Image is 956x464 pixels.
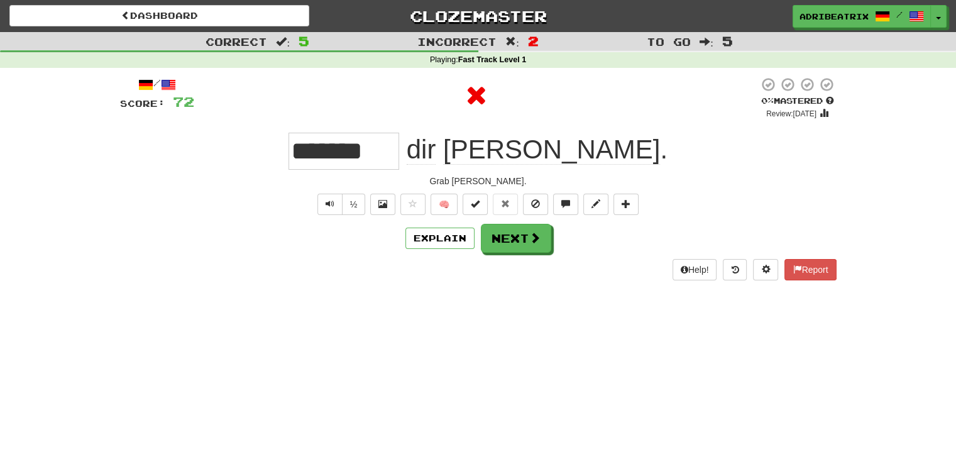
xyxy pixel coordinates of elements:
button: Set this sentence to 100% Mastered (alt+m) [463,194,488,215]
span: Incorrect [417,35,497,48]
button: Next [481,224,551,253]
button: Add to collection (alt+a) [613,194,639,215]
span: : [700,36,713,47]
button: Explain [405,228,475,249]
button: Round history (alt+y) [723,259,747,280]
span: / [896,10,903,19]
span: adribeatrix [799,11,869,22]
span: [PERSON_NAME] [443,135,660,165]
button: Discuss sentence (alt+u) [553,194,578,215]
span: . [399,135,668,165]
button: Help! [673,259,717,280]
div: Mastered [759,96,837,107]
span: 2 [528,33,539,48]
div: / [120,77,194,92]
button: Reset to 0% Mastered (alt+r) [493,194,518,215]
button: Favorite sentence (alt+f) [400,194,426,215]
button: Report [784,259,836,280]
span: dir [407,135,436,165]
span: Score: [120,98,165,109]
span: 5 [299,33,309,48]
span: 5 [722,33,733,48]
small: Review: [DATE] [766,109,816,118]
div: Text-to-speech controls [315,194,366,215]
a: Dashboard [9,5,309,26]
a: adribeatrix / [793,5,931,28]
span: 0 % [761,96,774,106]
button: Show image (alt+x) [370,194,395,215]
span: To go [647,35,691,48]
span: 72 [173,94,194,109]
button: ½ [342,194,366,215]
button: Edit sentence (alt+d) [583,194,608,215]
a: Clozemaster [328,5,628,27]
span: Correct [206,35,267,48]
button: 🧠 [431,194,458,215]
div: Grab [PERSON_NAME]. [120,175,837,187]
span: : [505,36,519,47]
span: : [276,36,290,47]
button: Play sentence audio (ctl+space) [317,194,343,215]
strong: Fast Track Level 1 [458,55,527,64]
button: Ignore sentence (alt+i) [523,194,548,215]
